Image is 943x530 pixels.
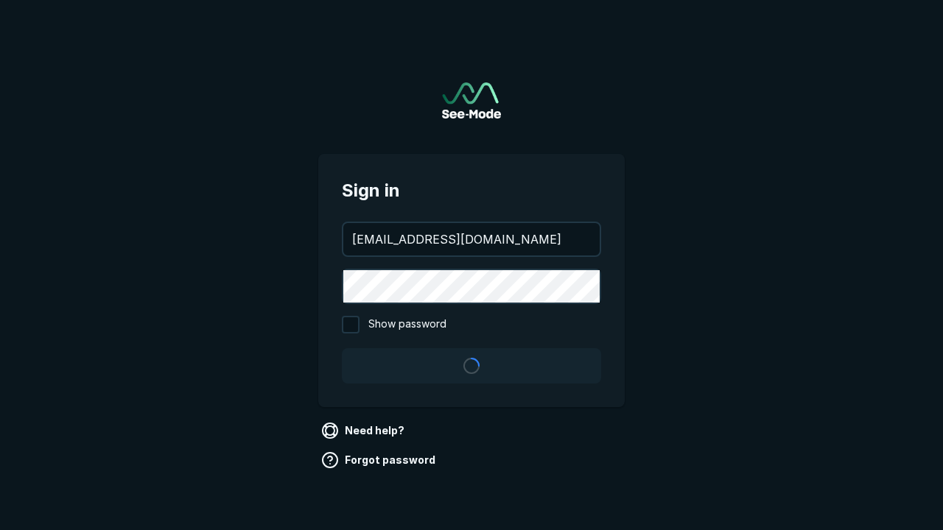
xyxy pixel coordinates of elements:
img: See-Mode Logo [442,82,501,119]
span: Show password [368,316,446,333]
a: Forgot password [318,448,441,472]
input: your@email.com [343,223,600,255]
a: Go to sign in [442,82,501,119]
span: Sign in [342,177,601,204]
a: Need help? [318,419,410,442]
